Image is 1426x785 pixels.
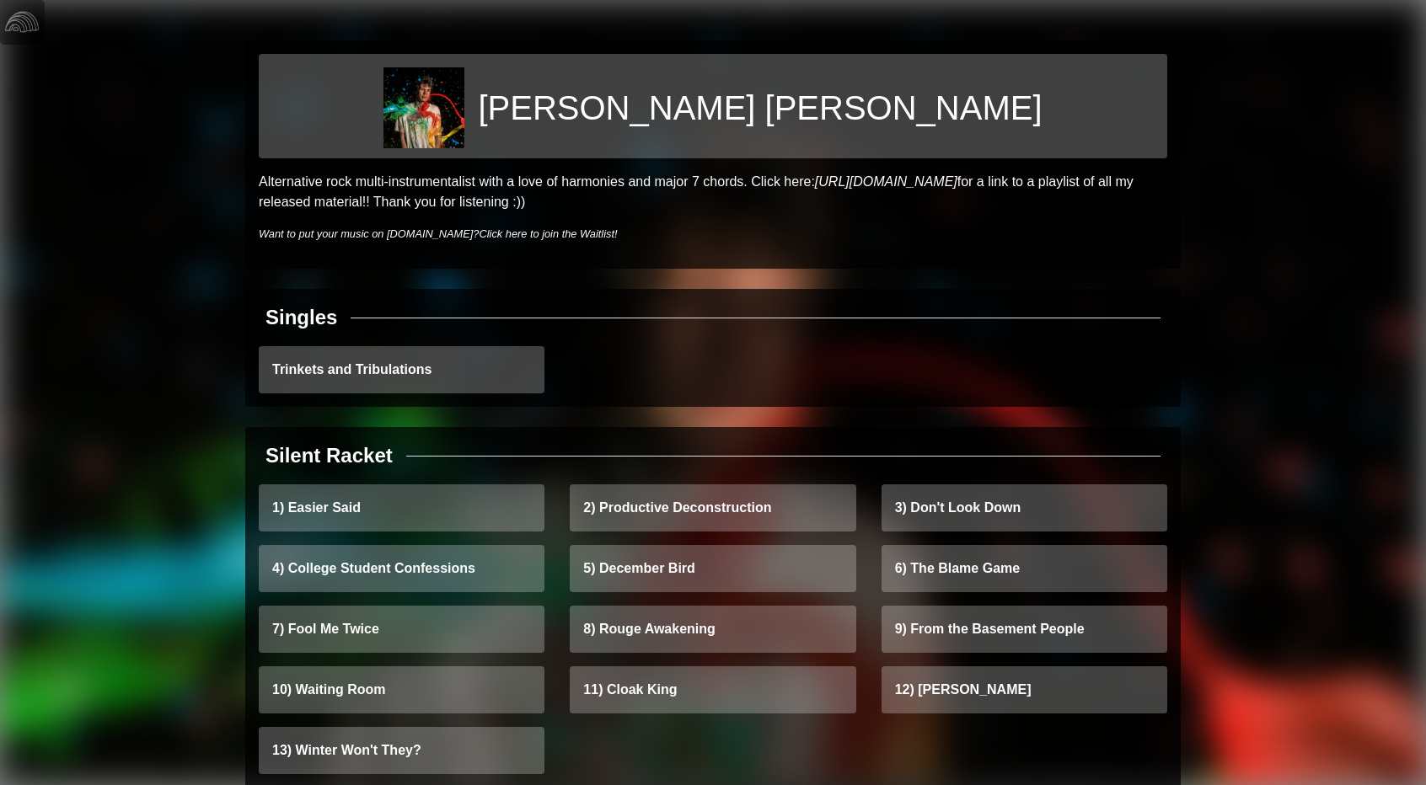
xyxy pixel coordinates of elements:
i: Want to put your music on [DOMAIN_NAME]? [259,227,618,240]
h1: [PERSON_NAME] [PERSON_NAME] [478,88,1042,128]
a: 6) The Blame Game [882,545,1167,592]
a: 9) From the Basement People [882,606,1167,653]
img: 120fdc6e908038022cb5dd7234f732d263d4ff47edb4b34da40572fc66c9537d.jpg [383,67,464,148]
a: 11) Cloak King [570,666,855,713]
a: 2) Productive Deconstruction [570,484,855,531]
a: 3) Don't Look Down [882,484,1167,531]
div: Silent Racket [265,441,393,471]
a: 12) [PERSON_NAME] [882,666,1167,713]
a: 13) Winter Won't They? [259,727,544,774]
img: logo-white-4c48a5e4bebecaebe01ca5a9d34031cfd3d4ef9ae749242e8c4bf12ef99f53e8.png [5,5,39,39]
a: 8) Rouge Awakening [570,606,855,653]
p: Alternative rock multi-instrumentalist with a love of harmonies and major 7 chords. Click here: f... [259,172,1167,212]
a: 7) Fool Me Twice [259,606,544,653]
div: Singles [265,302,337,333]
a: Click here to join the Waitlist! [479,227,617,240]
a: 4) College Student Confessions [259,545,544,592]
a: [URL][DOMAIN_NAME] [815,174,957,189]
a: 1) Easier Said [259,484,544,531]
a: 5) December Bird [570,545,855,592]
a: Trinkets and Tribulations [259,346,544,393]
a: 10) Waiting Room [259,666,544,713]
